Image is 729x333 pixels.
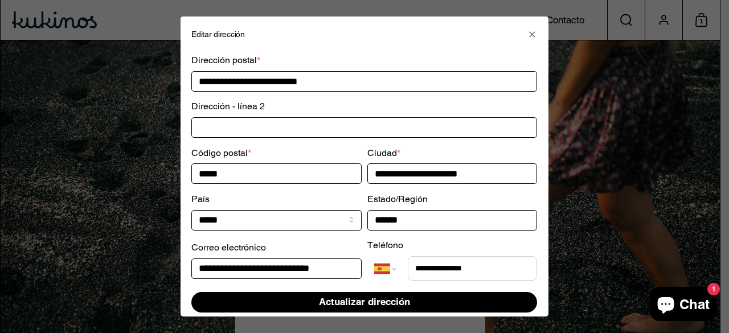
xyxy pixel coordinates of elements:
[191,292,537,313] button: Actualizar dirección
[367,192,428,207] label: Estado/Región
[319,293,410,312] span: Actualizar dirección
[191,100,265,114] label: Dirección - línea 2
[191,192,210,207] label: País
[374,261,390,277] img: Spain
[647,287,720,324] inbox-online-store-chat: Chat de la tienda online Shopify
[191,30,245,38] h2: Editar dirección
[191,241,266,255] label: Correo electrónico
[191,54,260,68] label: Dirección postal
[191,146,251,161] label: Código postal
[367,146,400,161] label: Ciudad
[367,239,403,253] label: Teléfono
